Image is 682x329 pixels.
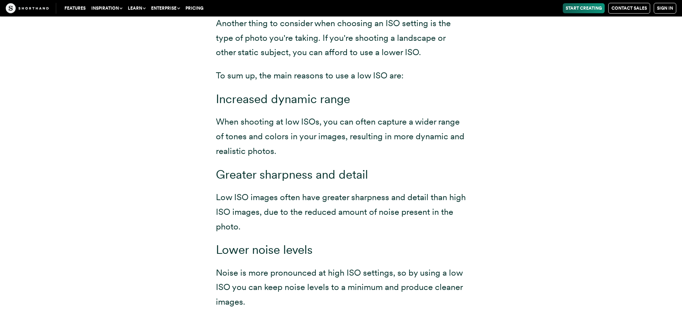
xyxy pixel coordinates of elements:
p: Another thing to consider when choosing an ISO setting is the type of photo you're taking. If you... [216,16,466,60]
a: Start Creating [563,3,605,13]
a: Pricing [183,3,206,13]
a: Contact Sales [608,3,650,14]
p: Noise is more pronounced at high ISO settings, so by using a low ISO you can keep noise levels to... [216,266,466,309]
p: To sum up, the main reasons to use a low ISO are: [216,68,466,83]
p: When shooting at low ISOs, you can often capture a wider range of tones and colors in your images... [216,115,466,158]
a: Sign in [654,3,676,14]
h3: Increased dynamic range [216,92,466,106]
img: The Craft [6,3,49,13]
button: Inspiration [88,3,125,13]
button: Enterprise [148,3,183,13]
h3: Greater sharpness and detail [216,167,466,182]
a: Features [62,3,88,13]
p: Low ISO images often have greater sharpness and detail than high ISO images, due to the reduced a... [216,190,466,234]
h3: Lower noise levels [216,242,466,257]
button: Learn [125,3,148,13]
